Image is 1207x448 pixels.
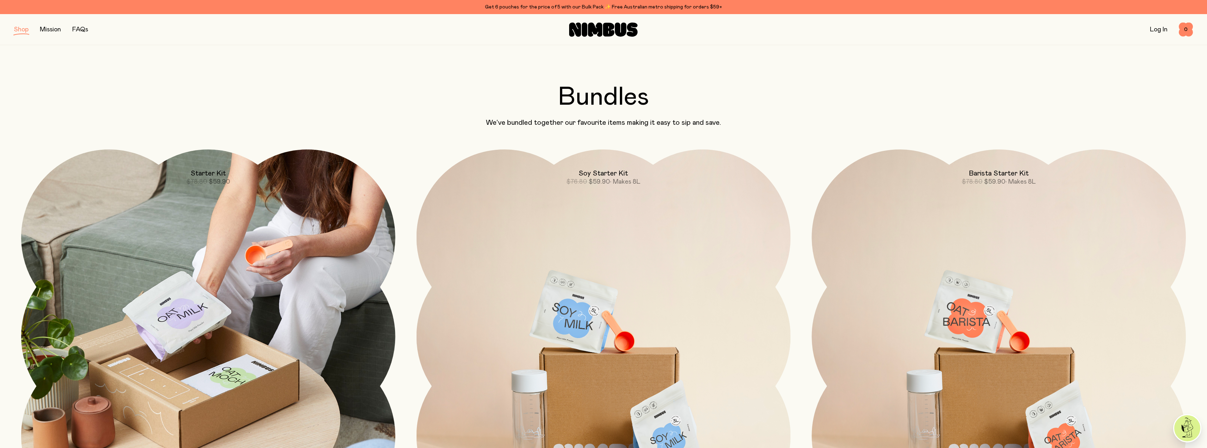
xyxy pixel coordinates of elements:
[191,169,226,178] h2: Starter Kit
[566,179,587,185] span: $76.80
[14,118,1193,127] p: We’ve bundled together our favourite items making it easy to sip and save.
[969,169,1029,178] h2: Barista Starter Kit
[186,179,207,185] span: $78.80
[14,85,1193,110] h2: Bundles
[14,3,1193,11] div: Get 6 pouches for the price of 5 with our Bulk Pack ✨ Free Australian metro shipping for orders $59+
[610,179,640,185] span: • Makes 8L
[1174,415,1200,441] img: agent
[1005,179,1036,185] span: • Makes 8L
[1150,26,1168,33] a: Log In
[40,26,61,33] a: Mission
[72,26,88,33] a: FAQs
[984,179,1005,185] span: $59.90
[579,169,628,178] h2: Soy Starter Kit
[1179,23,1193,37] button: 0
[209,179,230,185] span: $59.90
[589,179,610,185] span: $59.90
[962,179,983,185] span: $78.80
